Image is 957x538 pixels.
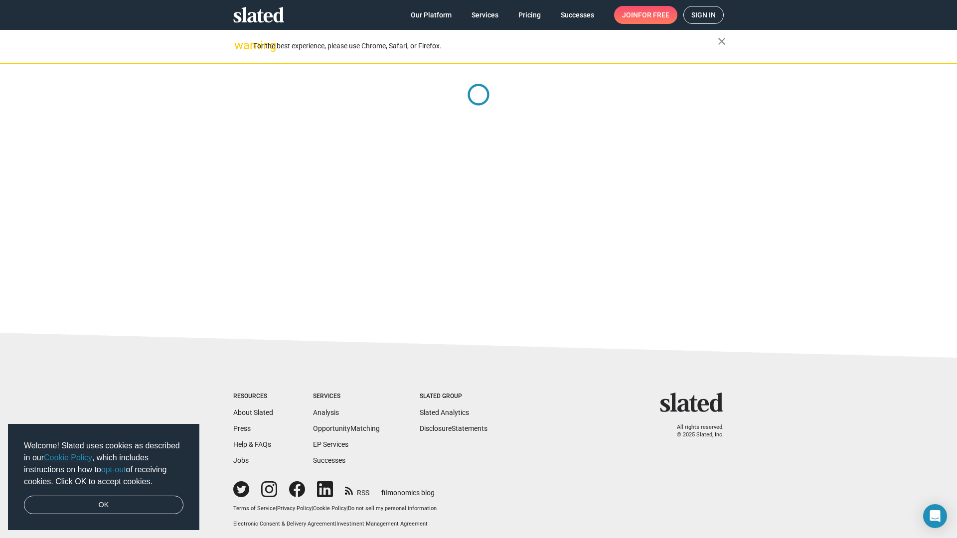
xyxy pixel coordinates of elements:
[313,505,346,512] a: Cookie Policy
[277,505,312,512] a: Privacy Policy
[923,504,947,528] div: Open Intercom Messenger
[233,456,249,464] a: Jobs
[691,6,716,23] span: Sign in
[346,505,348,512] span: |
[24,440,183,488] span: Welcome! Slated uses cookies as described in our , which includes instructions on how to of recei...
[622,6,669,24] span: Join
[234,39,246,51] mat-icon: warning
[420,424,487,432] a: DisclosureStatements
[335,521,336,527] span: |
[403,6,460,24] a: Our Platform
[638,6,669,24] span: for free
[313,408,339,416] a: Analysis
[472,6,498,24] span: Services
[44,453,92,462] a: Cookie Policy
[313,424,380,432] a: OpportunityMatching
[8,424,199,531] div: cookieconsent
[683,6,724,24] a: Sign in
[233,424,251,432] a: Press
[336,521,428,527] a: Investment Management Agreement
[561,6,594,24] span: Successes
[233,408,273,416] a: About Slated
[348,505,437,513] button: Do not sell my personal information
[233,521,335,527] a: Electronic Consent & Delivery Agreement
[313,393,380,401] div: Services
[666,424,724,438] p: All rights reserved. © 2025 Slated, Inc.
[716,35,728,47] mat-icon: close
[518,6,541,24] span: Pricing
[411,6,452,24] span: Our Platform
[381,489,393,497] span: film
[312,505,313,512] span: |
[253,39,718,53] div: For the best experience, please use Chrome, Safari, or Firefox.
[233,393,273,401] div: Resources
[313,440,348,448] a: EP Services
[24,496,183,515] a: dismiss cookie message
[510,6,549,24] a: Pricing
[101,465,126,474] a: opt-out
[420,408,469,416] a: Slated Analytics
[345,482,369,498] a: RSS
[313,456,345,464] a: Successes
[420,393,487,401] div: Slated Group
[553,6,602,24] a: Successes
[381,480,435,498] a: filmonomics blog
[276,505,277,512] span: |
[233,505,276,512] a: Terms of Service
[464,6,506,24] a: Services
[233,440,271,448] a: Help & FAQs
[614,6,677,24] a: Joinfor free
